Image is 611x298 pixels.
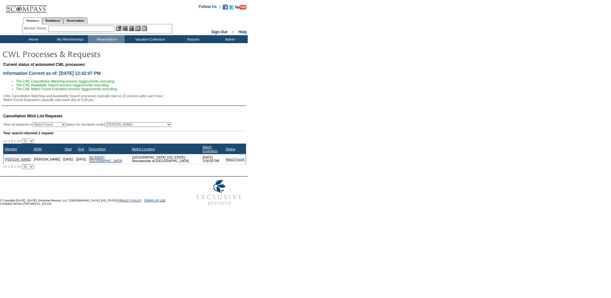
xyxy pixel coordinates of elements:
td: Vacation Collection [125,35,174,43]
span: :: [232,30,234,34]
td: Reports [174,35,211,43]
td: Follow Us :: [199,4,221,12]
span: The CWL Availability Search process is currently executing. [16,83,109,87]
span: Current status of automated CWL processes: [3,62,86,67]
u: not [81,79,86,83]
img: b_calculator.gif [142,26,147,31]
a: Sign Out [211,30,227,34]
td: [DATE] [74,154,87,164]
a: Subscribe to our YouTube Channel [235,6,246,10]
u: not [75,83,80,87]
a: Ski [DATE] [GEOGRAPHIC_DATA] [89,156,122,163]
u: not [83,87,88,91]
span: << [3,165,7,169]
a: Reservations [64,17,88,24]
a: Match Expiration [203,145,218,153]
span: > [14,139,16,143]
div: View all requests in status for members under [3,122,172,127]
a: Match Found [226,158,244,161]
img: Become our fan on Facebook [223,4,228,10]
span: Information Current as of: [DATE] 12:42:07 PM [3,71,101,76]
td: Home [14,35,51,43]
img: Subscribe to our YouTube Channel [235,5,246,10]
a: Member [5,147,17,151]
td: [GEOGRAPHIC_DATA], [US_STATE] - Mountainside at [GEOGRAPHIC_DATA] [131,154,201,164]
div: CWL Cancellation Matching and Availability Search processes typically start at 15 minutes after e... [3,94,246,102]
td: Reservations [88,35,125,43]
span: The CWL Match Found Expiration process is currently executing. [16,87,118,91]
a: MSM [34,147,42,151]
span: >> [17,139,21,143]
td: [PERSON_NAME] [33,154,62,164]
a: PRIVACY POLICY [118,199,142,202]
a: Description [89,147,106,151]
img: Reservations [135,26,141,31]
a: End [78,147,84,151]
img: Impersonate [129,26,134,31]
span: << [3,139,7,143]
span: < [8,165,10,169]
span: > [14,165,16,169]
a: Follow us on Twitter [229,6,234,10]
div: Member Name: [24,26,48,31]
td: My Memberships [51,35,88,43]
td: [DATE] [62,154,74,164]
span: 1 [11,139,13,143]
a: TERMS OF USE [144,199,166,202]
a: Residences [42,17,64,24]
img: Exclusive Resorts [190,176,248,208]
a: Match Location [132,147,155,151]
span: 1 [11,165,13,169]
a: Become our fan on Facebook [223,6,228,10]
td: Admin [211,35,248,43]
a: Status [226,147,235,151]
a: [PERSON_NAME] [5,158,31,161]
img: View [122,26,128,31]
img: Follow us on Twitter [229,4,234,10]
span: Cancellation Wish List Requests [3,114,62,118]
span: < [8,139,10,143]
span: The CWL Cancellation Matching process is currently executing. [16,79,115,83]
a: Help [238,30,247,34]
td: [DATE] 5:00:00 PM [201,154,224,164]
span: >> [17,165,21,169]
a: Members [23,17,43,24]
img: b_edit.gif [116,26,121,31]
a: Start [65,147,72,151]
div: Your search returned 1 request [3,131,246,135]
